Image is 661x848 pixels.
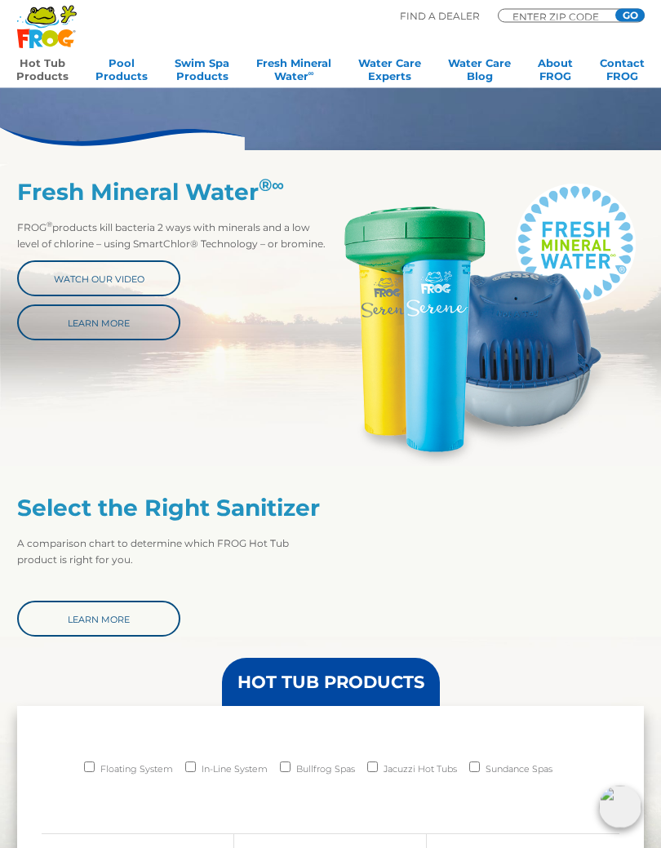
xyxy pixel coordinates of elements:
[259,175,284,196] sup: ®
[448,56,511,89] a: Water CareBlog
[17,536,330,569] p: A comparison chart to determine which FROG Hot Tub product is right for you.
[384,758,457,781] label: Jacuzzi Hot Tubs
[308,69,314,78] sup: ∞
[17,602,180,637] a: Learn More
[17,180,330,206] h2: Fresh Mineral Water
[47,220,52,229] sup: ®
[17,220,330,253] p: FROG products kill bacteria 2 ways with minerals and a low level of chlorine – using SmartChlor® ...
[17,305,180,341] a: Learn More
[615,9,645,22] input: GO
[330,180,644,467] img: Serene_@ease_FMW
[17,495,330,522] h2: Select the Right Sanitizer
[400,9,480,24] p: Find A Dealer
[296,758,355,781] label: Bullfrog Spas
[237,674,424,691] h3: HOT TUB PRODUCTS
[17,261,180,297] a: Watch Our Video
[600,56,645,89] a: ContactFROG
[256,56,331,89] a: Fresh MineralWater∞
[202,758,268,781] label: In-Line System
[358,56,421,89] a: Water CareExperts
[95,56,148,89] a: PoolProducts
[538,56,573,89] a: AboutFROG
[272,175,284,196] em: ∞
[486,758,552,781] label: Sundance Spas
[511,12,609,20] input: Zip Code Form
[175,56,229,89] a: Swim SpaProducts
[16,56,69,89] a: Hot TubProducts
[599,786,641,828] img: openIcon
[100,758,173,781] label: Floating System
